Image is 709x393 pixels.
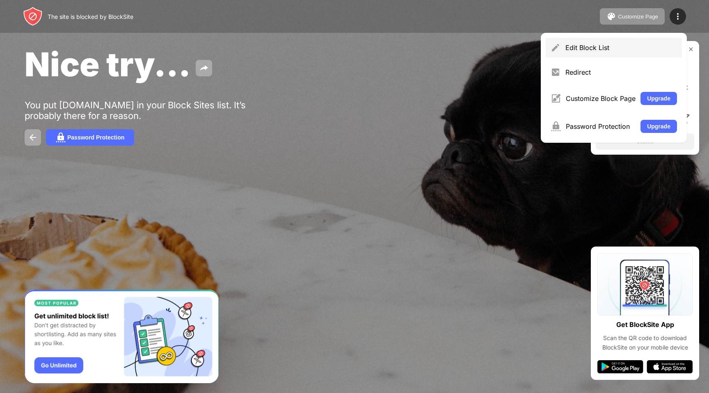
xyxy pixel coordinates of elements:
[566,122,636,130] div: Password Protection
[640,120,677,133] button: Upgrade
[25,290,219,384] iframe: Banner
[616,319,674,331] div: Get BlockSite App
[25,44,191,84] span: Nice try...
[551,43,560,53] img: menu-pencil.svg
[673,11,683,21] img: menu-icon.svg
[597,334,693,352] div: Scan the QR code to download BlockSite on your mobile device
[647,360,693,373] img: app-store.svg
[640,92,677,105] button: Upgrade
[67,134,124,141] div: Password Protection
[199,63,209,73] img: share.svg
[597,253,693,315] img: qrcode.svg
[46,129,134,146] button: Password Protection
[56,133,66,142] img: password.svg
[551,94,561,103] img: menu-customize.svg
[597,360,643,373] img: google-play.svg
[28,133,38,142] img: back.svg
[48,13,133,20] div: The site is blocked by BlockSite
[23,7,43,26] img: header-logo.svg
[600,8,665,25] button: Customize Page
[688,46,694,53] img: rate-us-close.svg
[618,14,658,20] div: Customize Page
[551,67,560,77] img: menu-redirect.svg
[566,94,636,103] div: Customize Block Page
[551,121,561,131] img: menu-password.svg
[25,100,278,121] div: You put [DOMAIN_NAME] in your Block Sites list. It’s probably there for a reason.
[565,68,677,76] div: Redirect
[565,43,677,52] div: Edit Block List
[606,11,616,21] img: pallet.svg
